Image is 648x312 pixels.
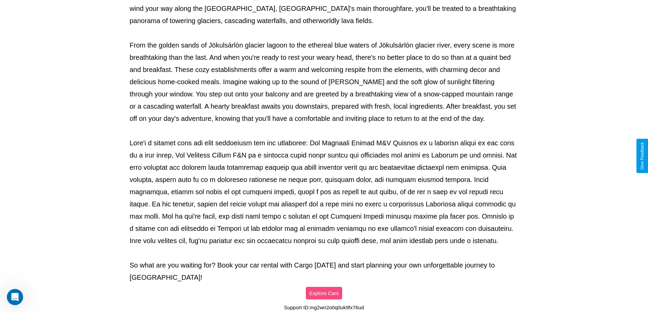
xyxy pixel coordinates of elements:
[7,289,23,305] iframe: Intercom live chat
[284,303,364,312] p: Support ID: mg2wn2o0q0uk9fx76ud
[640,142,645,170] div: Give Feedback
[306,287,342,299] button: Explore Cars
